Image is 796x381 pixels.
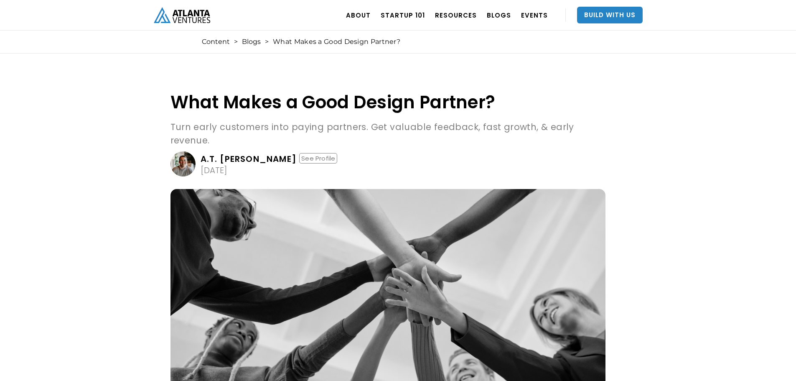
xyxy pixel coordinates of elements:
[170,92,605,112] h1: What Makes a Good Design Partner?
[265,38,269,46] div: >
[170,120,605,147] p: Turn early customers into paying partners. Get valuable feedback, fast growth, & early revenue.
[201,166,227,174] div: [DATE]
[202,38,230,46] a: Content
[299,153,337,164] div: See Profile
[435,3,477,27] a: RESOURCES
[487,3,511,27] a: BLOGS
[521,3,548,27] a: EVENTS
[273,38,400,46] div: What Makes a Good Design Partner?
[170,151,605,176] a: A.T. [PERSON_NAME]See Profile[DATE]
[577,7,643,23] a: Build With Us
[242,38,261,46] a: Blogs
[234,38,238,46] div: >
[201,155,297,163] div: A.T. [PERSON_NAME]
[346,3,371,27] a: ABOUT
[381,3,425,27] a: Startup 101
